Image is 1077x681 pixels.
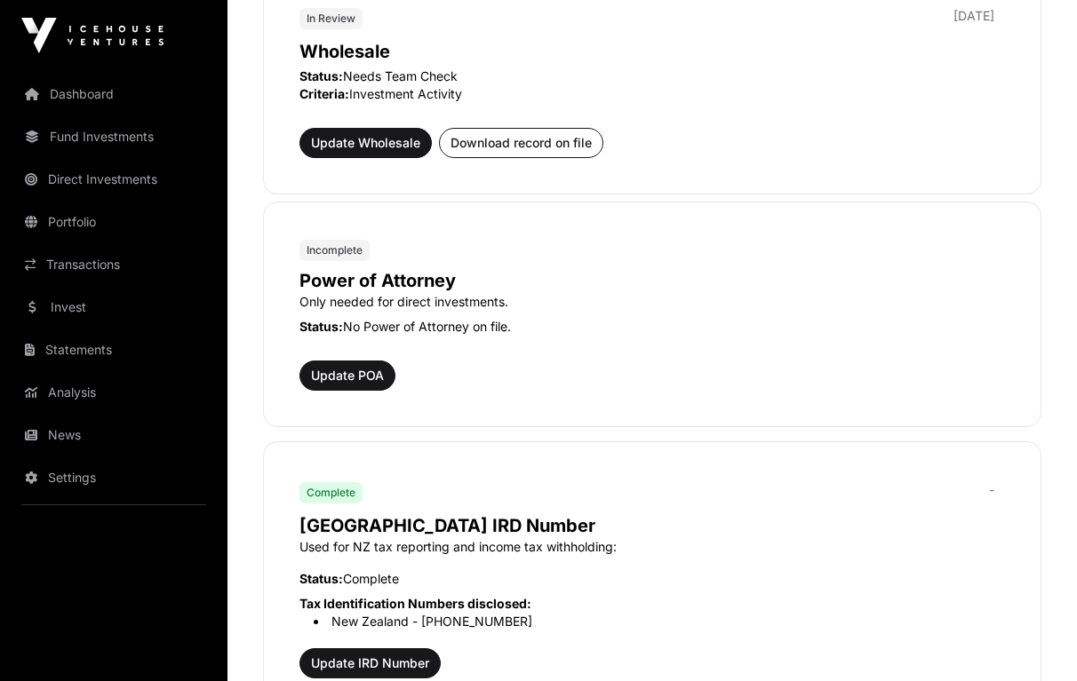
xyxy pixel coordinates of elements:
p: Tax Identification Numbers disclosed: [299,595,1005,613]
p: Used for NZ tax reporting and income tax withholding: [299,538,1005,556]
span: Update Wholesale [311,134,420,152]
p: Investment Activity [299,85,1005,103]
a: Analysis [14,373,213,412]
span: Download record on file [451,134,592,152]
span: In Review [307,12,355,26]
button: Update Wholesale [299,128,432,158]
a: Dashboard [14,75,213,114]
a: News [14,416,213,455]
p: Power of Attorney [299,268,1005,293]
a: Fund Investments [14,117,213,156]
a: Settings [14,458,213,497]
a: Transactions [14,245,213,284]
span: Status: [299,68,343,83]
a: Portfolio [14,202,213,242]
li: New Zealand - [PHONE_NUMBER] [314,613,1005,630]
span: Criteria: [299,86,349,101]
iframe: Chat Widget [988,596,1077,681]
span: Complete [307,486,355,500]
p: Only needed for direct investments. [299,293,1005,311]
p: - [989,481,994,499]
button: Update IRD Number [299,648,441,678]
span: Status: [299,319,343,334]
a: Invest [14,288,213,327]
p: Needs Team Check [299,67,1005,85]
p: Wholesale [299,39,1005,64]
p: No Power of Attorney on file. [299,318,1005,336]
p: Complete [299,570,1005,588]
img: Icehouse Ventures Logo [21,18,164,53]
a: Statements [14,330,213,369]
span: Incomplete [307,243,363,257]
p: [DATE] [953,7,994,25]
span: Update POA [311,367,384,384]
a: Direct Investments [14,160,213,199]
button: Update POA [299,360,395,391]
button: Download record on file [439,128,603,158]
span: Update IRD Number [311,654,429,672]
span: Status: [299,571,343,586]
p: [GEOGRAPHIC_DATA] IRD Number [299,513,1005,538]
